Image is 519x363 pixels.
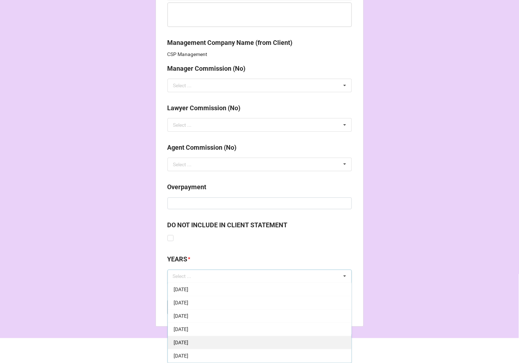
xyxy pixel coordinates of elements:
label: DO NOT INCLUDE IN CLIENT STATEMENT [168,220,288,230]
label: YEARS [168,254,188,264]
div: Select ... [173,83,192,88]
div: Select ... [173,122,192,127]
label: Agent Commission (No) [168,143,237,153]
span: [DATE] [174,340,188,346]
span: [DATE] [174,327,188,332]
label: Overpayment [168,182,207,192]
span: [DATE] [174,300,188,306]
p: CSP Management [168,51,352,58]
b: Management Company Name (from Client) [168,39,293,46]
div: rdw-editor [171,11,349,19]
span: [DATE] [174,353,188,359]
span: [DATE] [174,313,188,319]
label: Manager Commission (No) [168,64,246,74]
div: Select ... [173,162,192,167]
span: [DATE] [174,287,188,293]
label: Lawyer Commission (No) [168,103,241,113]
